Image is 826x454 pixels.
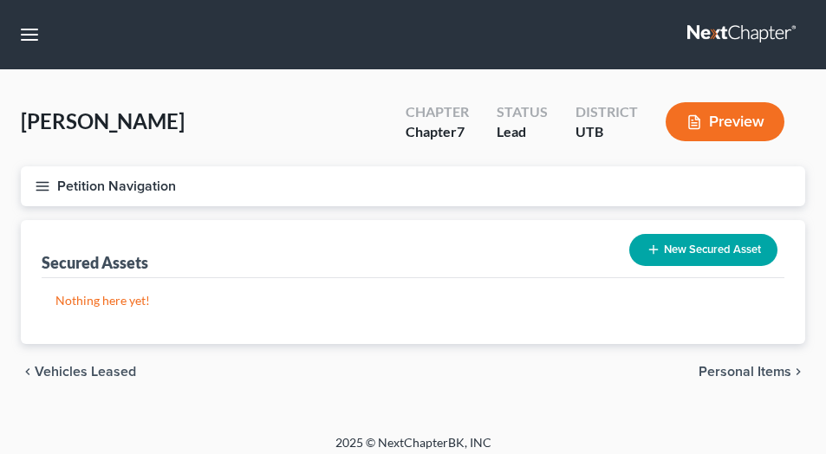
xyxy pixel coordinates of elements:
span: [PERSON_NAME] [21,108,185,133]
div: Chapter [406,102,469,122]
button: Personal Items chevron_right [699,365,805,379]
div: District [576,102,638,122]
div: Chapter [406,122,469,142]
button: Petition Navigation [21,166,805,206]
span: 7 [457,123,465,139]
span: Personal Items [699,365,791,379]
div: Lead [497,122,548,142]
button: New Secured Asset [629,234,777,266]
div: Secured Assets [42,252,148,273]
i: chevron_right [791,365,805,379]
div: UTB [576,122,638,142]
p: Nothing here yet! [55,292,771,309]
button: Preview [666,102,784,141]
span: Vehicles Leased [35,365,136,379]
div: Status [497,102,548,122]
button: chevron_left Vehicles Leased [21,365,136,379]
i: chevron_left [21,365,35,379]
